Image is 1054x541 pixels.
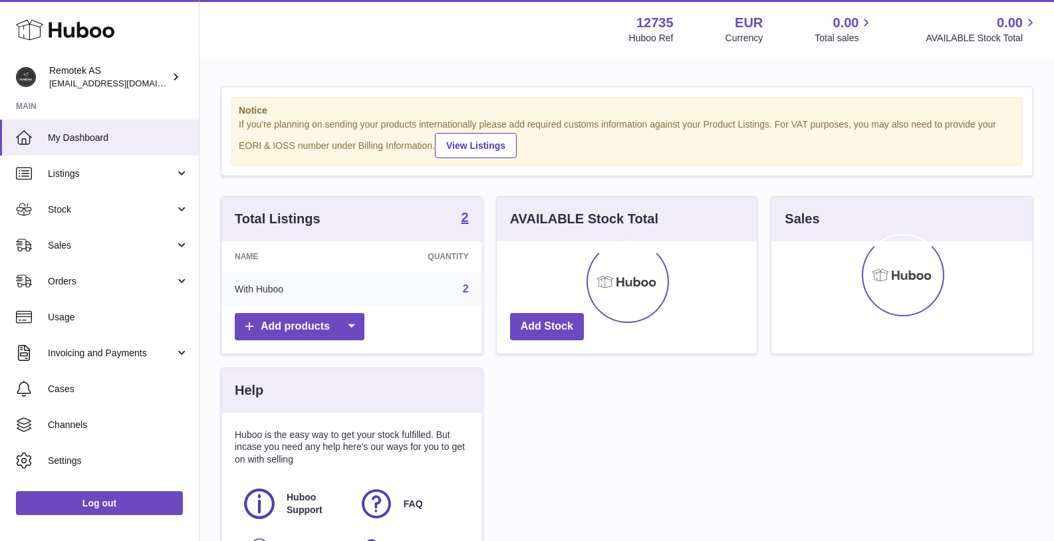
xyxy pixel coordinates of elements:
span: Usage [48,311,189,324]
span: My Dashboard [48,132,189,144]
div: Currency [725,32,763,45]
a: 2 [461,211,469,227]
strong: 2 [461,211,469,224]
h3: Total Listings [235,210,321,228]
a: FAQ [358,486,462,522]
a: 0.00 AVAILABLE Stock Total [926,14,1038,45]
div: If you're planning on sending your products internationally please add required customs informati... [239,118,1015,158]
a: 0.00 Total sales [815,14,874,45]
strong: EUR [735,14,763,32]
span: [EMAIL_ADDRESS][DOMAIN_NAME] [49,78,196,88]
span: 0.00 [997,14,1023,32]
p: Huboo is the easy way to get your stock fulfilled. But incase you need any help here's our ways f... [235,429,469,467]
span: Cases [48,383,189,395]
a: Add Stock [510,313,584,340]
h3: AVAILABLE Stock Total [510,210,658,228]
a: 2 [463,283,469,294]
a: View Listings [435,133,517,158]
span: Huboo Support [287,491,344,516]
a: Huboo Support [241,486,345,522]
span: Invoicing and Payments [48,347,175,360]
span: Stock [48,203,175,216]
span: FAQ [404,498,423,510]
a: Add products [235,313,364,340]
span: Listings [48,167,175,180]
a: Log out [16,491,183,515]
span: 0.00 [833,14,859,32]
div: Remotek AS [49,64,169,90]
span: Sales [48,239,175,252]
span: AVAILABLE Stock Total [926,32,1038,45]
img: dag@remotek.no [16,67,36,87]
h3: Sales [785,210,819,228]
span: Total sales [815,32,874,45]
th: Quantity [359,241,482,272]
span: Channels [48,419,189,431]
strong: Notice [239,104,1015,117]
div: Huboo Ref [629,32,674,45]
strong: 12735 [636,14,674,32]
td: With Huboo [221,272,359,306]
span: Orders [48,275,175,288]
h3: Help [235,381,263,399]
th: Name [221,241,359,272]
span: Settings [48,455,189,467]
